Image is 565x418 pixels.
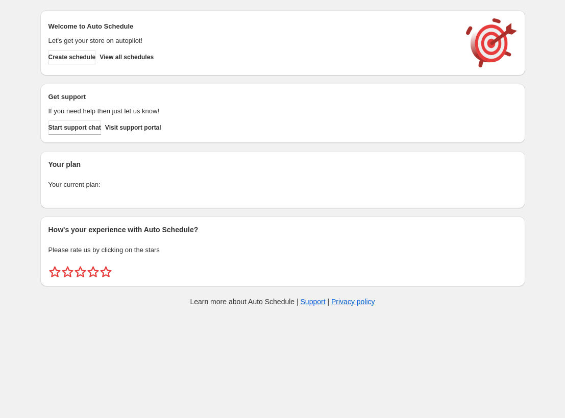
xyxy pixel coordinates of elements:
a: Start support chat [48,120,101,135]
span: Visit support portal [105,124,161,132]
button: Create schedule [48,50,96,64]
button: View all schedules [100,50,154,64]
p: Learn more about Auto Schedule | | [190,297,375,307]
span: View all schedules [100,53,154,61]
a: Privacy policy [331,298,375,306]
h2: Your plan [48,159,517,169]
span: Start support chat [48,124,101,132]
p: Your current plan: [48,180,517,190]
p: If you need help then just let us know! [48,106,456,116]
a: Support [301,298,326,306]
span: Create schedule [48,53,96,61]
p: Please rate us by clicking on the stars [48,245,517,255]
h2: Welcome to Auto Schedule [48,21,456,32]
a: Visit support portal [105,120,161,135]
h2: Get support [48,92,456,102]
h2: How's your experience with Auto Schedule? [48,225,517,235]
p: Let's get your store on autopilot! [48,36,456,46]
